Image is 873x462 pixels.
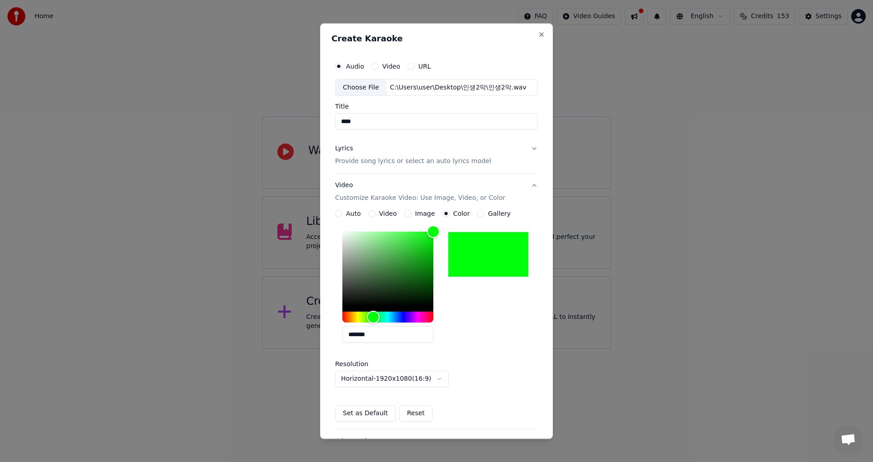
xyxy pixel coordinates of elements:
[335,137,538,174] button: LyricsProvide song lyrics or select an auto lyrics model
[453,211,470,217] label: Color
[336,79,386,96] div: Choose File
[418,63,431,70] label: URL
[386,83,530,92] div: C:\Users\user\Desktop\인생2막\인생2막.wav
[335,174,538,210] button: VideoCustomize Karaoke Video: Use Image, Video, or Color
[379,211,397,217] label: Video
[346,63,364,70] label: Audio
[335,104,538,110] label: Title
[342,312,433,323] div: Hue
[346,211,361,217] label: Auto
[335,430,538,453] button: Advanced
[335,181,505,203] div: Video
[335,406,396,422] button: Set as Default
[331,35,542,43] h2: Create Karaoke
[399,406,432,422] button: Reset
[382,63,400,70] label: Video
[342,232,433,307] div: Color
[335,194,505,203] p: Customize Karaoke Video: Use Image, Video, or Color
[335,144,353,154] div: Lyrics
[415,211,435,217] label: Image
[335,157,491,166] p: Provide song lyrics or select an auto lyrics model
[488,211,511,217] label: Gallery
[335,210,538,429] div: VideoCustomize Karaoke Video: Use Image, Video, or Color
[335,361,426,368] label: Resolution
